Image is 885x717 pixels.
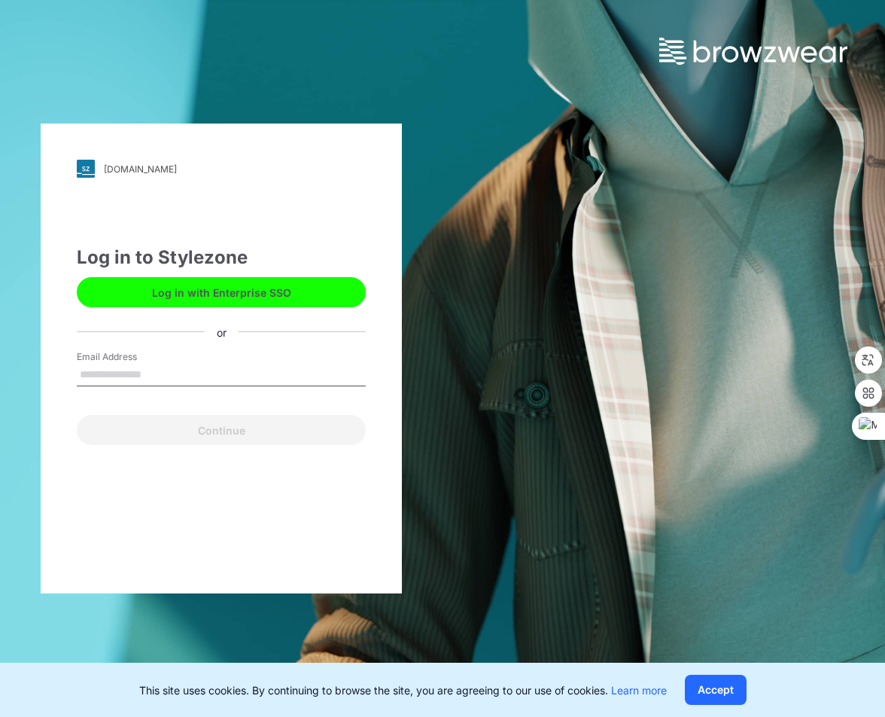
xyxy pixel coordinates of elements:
a: Learn more [611,684,667,697]
a: [DOMAIN_NAME] [77,160,366,178]
div: or [205,324,239,340]
img: svg+xml;base64,PHN2ZyB3aWR0aD0iMjgiIGhlaWdodD0iMjgiIHZpZXdCb3g9IjAgMCAyOCAyOCIgZmlsbD0ibm9uZSIgeG... [77,160,95,178]
label: Email Address [77,350,182,364]
p: This site uses cookies. By continuing to browse the site, you are agreeing to our use of cookies. [139,682,667,698]
div: Log in to Stylezone [77,244,366,271]
button: Accept [685,675,747,705]
button: Log in with Enterprise SSO [77,277,366,307]
div: [DOMAIN_NAME] [104,163,177,175]
img: browzwear-logo.73288ffb.svg [659,38,847,65]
